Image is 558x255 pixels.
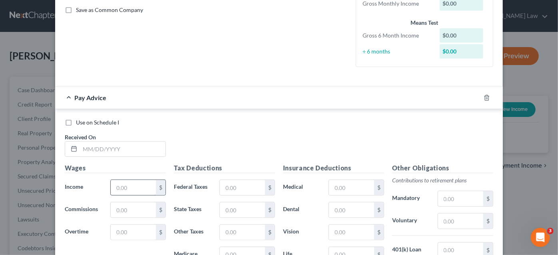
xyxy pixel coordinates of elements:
[440,28,484,43] div: $0.00
[220,180,265,195] input: 0.00
[388,191,434,207] label: Mandatory
[265,202,275,217] div: $
[170,202,215,218] label: State Taxes
[374,225,384,240] div: $
[156,202,165,217] div: $
[531,228,550,247] iframe: Intercom live chat
[61,224,106,240] label: Overtime
[438,213,483,229] input: 0.00
[392,163,493,173] h5: Other Obligations
[76,119,119,126] span: Use on Schedule I
[220,202,265,217] input: 0.00
[279,180,325,196] label: Medical
[359,47,436,55] div: ÷ 6 months
[74,94,106,101] span: Pay Advice
[388,213,434,229] label: Voluntary
[65,134,96,140] span: Received On
[265,180,275,195] div: $
[65,183,83,190] span: Income
[279,202,325,218] label: Dental
[440,44,484,59] div: $0.00
[111,202,156,217] input: 0.00
[392,176,493,184] p: Contributions to retirement plans
[547,228,554,234] span: 3
[156,180,165,195] div: $
[174,163,275,173] h5: Tax Deductions
[438,191,483,206] input: 0.00
[111,225,156,240] input: 0.00
[374,202,384,217] div: $
[374,180,384,195] div: $
[220,225,265,240] input: 0.00
[359,32,436,40] div: Gross 6 Month Income
[156,225,165,240] div: $
[65,163,166,173] h5: Wages
[265,225,275,240] div: $
[170,224,215,240] label: Other Taxes
[170,180,215,196] label: Federal Taxes
[329,180,374,195] input: 0.00
[483,191,493,206] div: $
[329,225,374,240] input: 0.00
[76,6,143,13] span: Save as Common Company
[111,180,156,195] input: 0.00
[80,142,165,157] input: MM/DD/YYYY
[329,202,374,217] input: 0.00
[483,213,493,229] div: $
[279,224,325,240] label: Vision
[363,19,486,27] div: Means Test
[283,163,384,173] h5: Insurance Deductions
[61,202,106,218] label: Commissions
